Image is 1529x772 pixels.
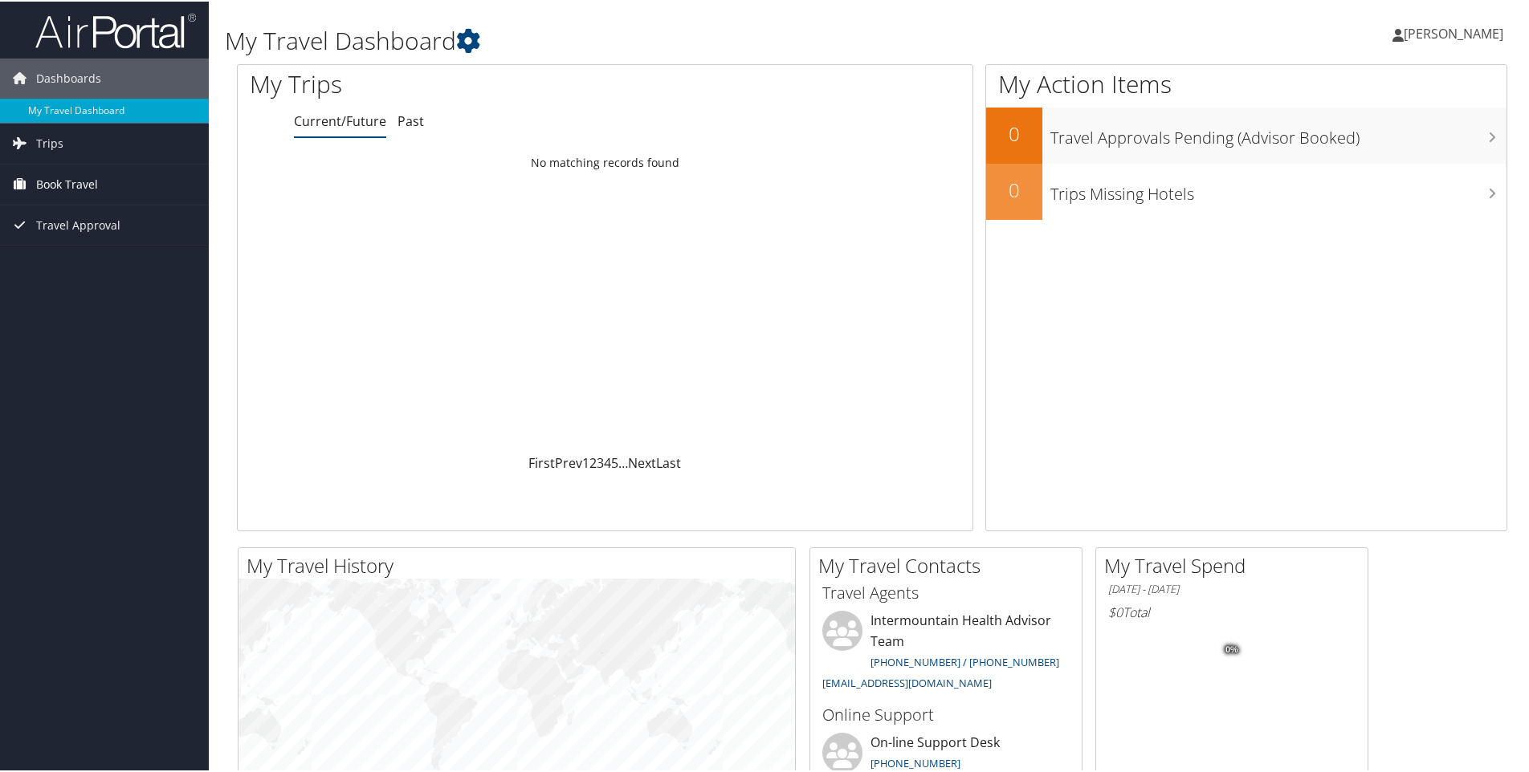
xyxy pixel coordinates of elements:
[628,453,656,470] a: Next
[822,674,992,689] a: [EMAIL_ADDRESS][DOMAIN_NAME]
[618,453,628,470] span: …
[36,163,98,203] span: Book Travel
[1404,23,1503,41] span: [PERSON_NAME]
[589,453,597,470] a: 2
[398,111,424,128] a: Past
[611,453,618,470] a: 5
[604,453,611,470] a: 4
[818,551,1082,578] h2: My Travel Contacts
[1050,117,1507,148] h3: Travel Approvals Pending (Advisor Booked)
[656,453,681,470] a: Last
[1108,580,1356,595] h6: [DATE] - [DATE]
[36,57,101,97] span: Dashboards
[555,453,582,470] a: Prev
[528,453,555,470] a: First
[986,119,1042,146] h2: 0
[250,66,654,100] h1: My Trips
[36,204,120,244] span: Travel Approval
[1050,173,1507,204] h3: Trips Missing Hotels
[871,754,960,769] a: [PHONE_NUMBER]
[238,147,972,176] td: No matching records found
[986,66,1507,100] h1: My Action Items
[822,702,1070,725] h3: Online Support
[1108,602,1123,620] span: $0
[822,580,1070,603] h3: Travel Agents
[1225,644,1238,653] tspan: 0%
[597,453,604,470] a: 3
[814,609,1078,695] li: Intermountain Health Advisor Team
[294,111,386,128] a: Current/Future
[986,106,1507,162] a: 0Travel Approvals Pending (Advisor Booked)
[247,551,795,578] h2: My Travel History
[36,122,63,162] span: Trips
[225,22,1088,56] h1: My Travel Dashboard
[582,453,589,470] a: 1
[1392,8,1519,56] a: [PERSON_NAME]
[986,175,1042,202] h2: 0
[1108,602,1356,620] h6: Total
[1104,551,1368,578] h2: My Travel Spend
[871,653,1059,668] a: [PHONE_NUMBER] / [PHONE_NUMBER]
[35,10,196,48] img: airportal-logo.png
[986,162,1507,218] a: 0Trips Missing Hotels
